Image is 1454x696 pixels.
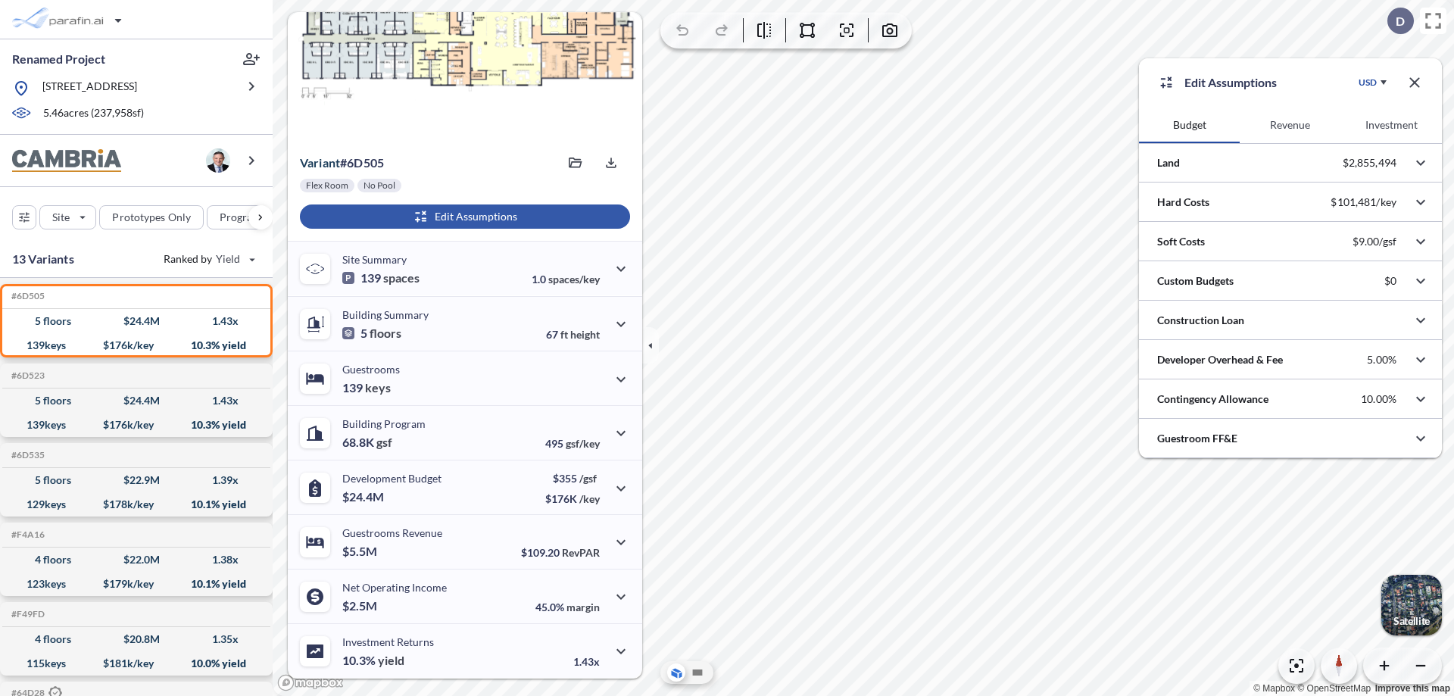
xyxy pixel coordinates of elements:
button: Site [39,205,96,229]
button: Site Plan [688,663,707,682]
p: Building Program [342,417,426,430]
span: ft [560,328,568,341]
a: Improve this map [1375,683,1450,694]
span: floors [370,326,401,341]
p: 1.0 [532,273,600,286]
p: 495 [545,437,600,450]
p: $9.00/gsf [1353,235,1396,248]
span: keys [365,380,391,395]
p: Site [52,210,70,225]
p: Contingency Allowance [1157,392,1268,407]
span: Yield [216,251,241,267]
span: height [570,328,600,341]
p: $101,481/key [1331,195,1396,209]
p: 5.46 acres ( 237,958 sf) [43,105,144,122]
span: margin [566,601,600,613]
p: $5.5M [342,544,379,559]
p: Building Summary [342,308,429,321]
p: Renamed Project [12,51,105,67]
p: Flex Room [306,179,348,192]
p: 68.8K [342,435,392,450]
button: Edit Assumptions [300,204,630,229]
p: 13 Variants [12,250,74,268]
button: Ranked by Yield [151,247,265,271]
p: 139 [342,270,420,286]
p: $109.20 [521,546,600,559]
div: USD [1359,76,1377,89]
a: Mapbox [1253,683,1295,694]
a: Mapbox homepage [277,674,344,691]
button: Aerial View [667,663,685,682]
p: 1.43x [573,655,600,668]
p: $24.4M [342,489,386,504]
p: 67 [546,328,600,341]
p: 5.00% [1367,353,1396,367]
p: Net Operating Income [342,581,447,594]
h5: Click to copy the code [8,529,45,540]
button: Switcher ImageSatellite [1381,575,1442,635]
p: 10.3% [342,653,404,668]
span: spaces [383,270,420,286]
p: $2.5M [342,598,379,613]
span: gsf/key [566,437,600,450]
img: user logo [206,148,230,173]
p: Satellite [1393,615,1430,627]
button: Program [207,205,289,229]
p: Program [220,210,262,225]
img: BrandImage [12,149,121,173]
span: /key [579,492,600,505]
p: $2,855,494 [1343,156,1396,170]
button: Revenue [1240,107,1340,143]
h5: Click to copy the code [8,450,45,460]
a: OpenStreetMap [1297,683,1371,694]
p: Hard Costs [1157,195,1209,210]
p: $176K [545,492,600,505]
p: Prototypes Only [112,210,191,225]
img: Switcher Image [1381,575,1442,635]
p: No Pool [363,179,395,192]
p: # 6d505 [300,155,384,170]
p: 10.00% [1361,392,1396,406]
span: yield [378,653,404,668]
p: Construction Loan [1157,313,1244,328]
p: $355 [545,472,600,485]
p: Land [1157,155,1180,170]
p: 139 [342,380,391,395]
p: 5 [342,326,401,341]
p: Guestrooms [342,363,400,376]
h5: Click to copy the code [8,609,45,620]
button: Budget [1139,107,1240,143]
p: Guestrooms Revenue [342,526,442,539]
h5: Click to copy the code [8,291,45,301]
p: $0 [1384,274,1396,288]
span: Variant [300,155,340,170]
h5: Click to copy the code [8,370,45,381]
p: 45.0% [535,601,600,613]
span: /gsf [579,472,597,485]
span: spaces/key [548,273,600,286]
p: Site Summary [342,253,407,266]
p: Developer Overhead & Fee [1157,352,1283,367]
p: Development Budget [342,472,442,485]
button: Prototypes Only [99,205,204,229]
p: [STREET_ADDRESS] [42,79,137,98]
p: Investment Returns [342,635,434,648]
span: RevPAR [562,546,600,559]
p: D [1396,14,1405,28]
span: gsf [376,435,392,450]
p: Soft Costs [1157,234,1205,249]
button: Investment [1341,107,1442,143]
p: Edit Assumptions [1184,73,1277,92]
p: Custom Budgets [1157,273,1234,289]
p: Guestroom FF&E [1157,431,1237,446]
